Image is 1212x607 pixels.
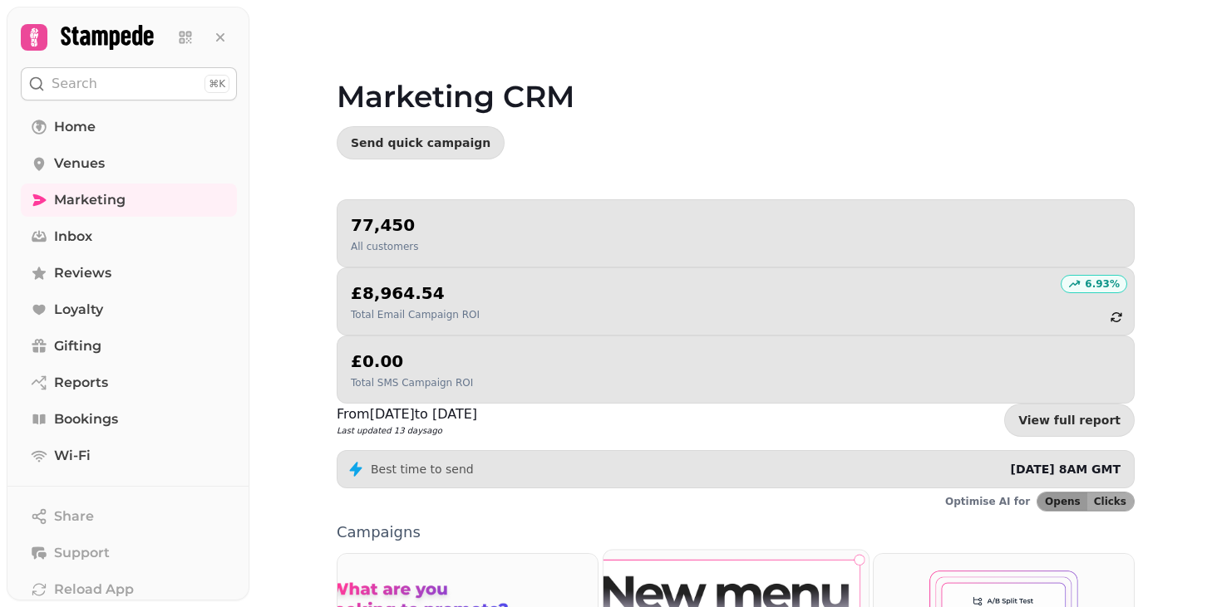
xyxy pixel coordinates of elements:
p: Best time to send [371,461,474,477]
p: Last updated 13 days ago [337,424,477,437]
span: Share [54,507,94,526]
h2: £8,964.54 [351,281,480,305]
button: Clicks [1087,492,1134,511]
span: Opens [1045,497,1081,507]
p: Search [52,74,97,94]
div: ⌘K [204,75,229,93]
span: Support [54,543,110,563]
p: 6.93 % [1085,277,1120,291]
span: Wi-Fi [54,446,91,466]
span: Inbox [54,227,92,247]
span: [DATE] 8AM GMT [1010,463,1121,476]
button: Opens [1037,492,1087,511]
a: Loyalty [21,293,237,326]
h2: 77,450 [351,213,418,237]
span: Loyalty [54,300,103,320]
h2: £0.00 [351,350,473,373]
button: Reload App [21,573,237,606]
button: refresh [1102,303,1131,331]
p: Total SMS Campaign ROI [351,376,473,389]
span: Gifting [54,336,101,356]
a: Reviews [21,257,237,290]
span: Home [54,117,96,137]
span: Reports [54,373,108,393]
span: Clicks [1094,497,1126,507]
button: Send quick campaign [337,126,505,159]
p: Total Email Campaign ROI [351,308,480,321]
button: Search⌘K [21,67,237,100]
p: Campaigns [337,525,1135,540]
a: Home [21,110,237,144]
a: View full report [1004,404,1135,437]
button: Share [21,500,237,533]
a: Reports [21,366,237,399]
a: Gifting [21,330,237,363]
a: Wi-Fi [21,439,237,472]
span: Reload App [54,580,134,600]
h1: Marketing CRM [337,40,1135,113]
p: From [DATE] to [DATE] [337,404,477,424]
span: Send quick campaign [351,137,490,149]
a: Marketing [21,184,237,217]
a: Bookings [21,403,237,436]
button: Support [21,536,237,570]
span: Reviews [54,263,111,283]
a: Inbox [21,220,237,253]
p: All customers [351,240,418,253]
a: Venues [21,147,237,180]
span: Bookings [54,409,118,429]
span: Venues [54,154,105,174]
p: Optimise AI for [945,495,1030,508]
span: Marketing [54,190,126,210]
